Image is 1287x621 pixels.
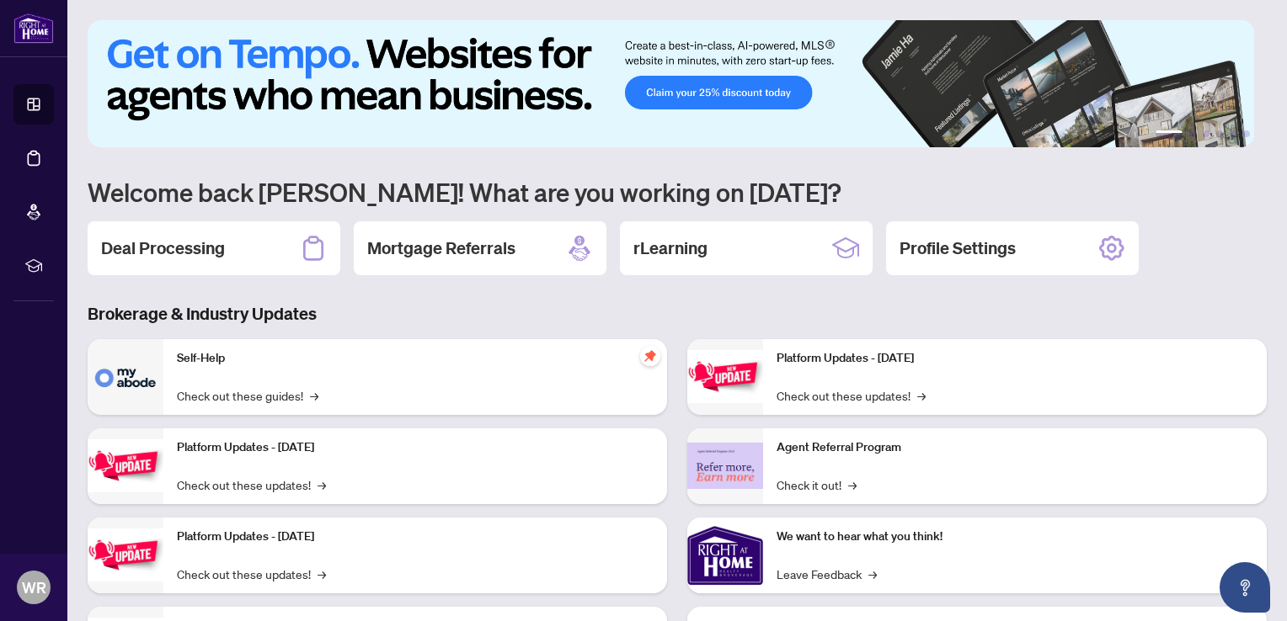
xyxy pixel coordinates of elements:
p: Platform Updates - [DATE] [177,438,654,457]
button: 1 [1156,130,1183,137]
h3: Brokerage & Industry Updates [88,302,1267,326]
img: Agent Referral Program [687,443,763,489]
h2: Mortgage Referrals [367,236,515,260]
p: Self-Help [177,349,654,368]
p: We want to hear what you think! [777,528,1253,546]
a: Check out these updates!→ [177,565,326,583]
span: → [318,475,326,494]
img: We want to hear what you think! [687,517,763,593]
img: Slide 0 [88,20,1254,147]
img: Platform Updates - July 21, 2025 [88,528,163,581]
button: 5 [1230,130,1236,137]
img: logo [13,13,54,44]
p: Platform Updates - [DATE] [177,528,654,546]
p: Platform Updates - [DATE] [777,349,1253,368]
span: pushpin [640,346,660,366]
a: Check out these updates!→ [177,475,326,494]
h2: rLearning [633,236,708,260]
a: Check out these updates!→ [777,386,926,405]
img: Self-Help [88,339,163,415]
button: 2 [1189,130,1196,137]
button: Open asap [1220,562,1270,613]
img: Platform Updates - September 16, 2025 [88,439,163,492]
h1: Welcome back [PERSON_NAME]! What are you working on [DATE]? [88,176,1267,208]
a: Check it out!→ [777,475,857,494]
a: Leave Feedback→ [777,565,877,583]
span: → [848,475,857,494]
span: → [310,386,318,405]
h2: Profile Settings [900,236,1016,260]
span: → [318,565,326,583]
span: WR [22,576,46,599]
p: Agent Referral Program [777,438,1253,457]
button: 3 [1203,130,1210,137]
span: → [868,565,877,583]
img: Platform Updates - June 23, 2025 [687,350,763,403]
a: Check out these guides!→ [177,386,318,405]
button: 6 [1243,130,1250,137]
button: 4 [1216,130,1223,137]
span: → [917,386,926,405]
h2: Deal Processing [101,236,225,260]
